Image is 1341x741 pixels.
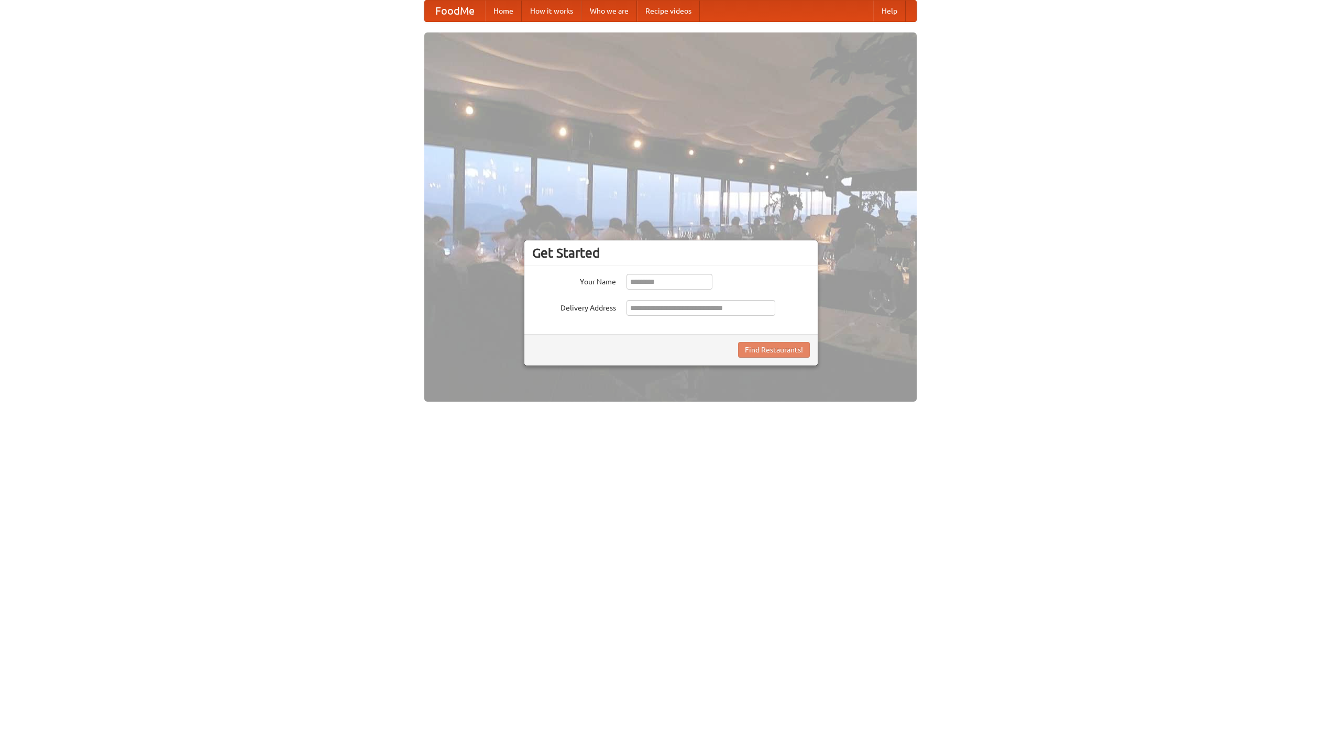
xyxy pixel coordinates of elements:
a: FoodMe [425,1,485,21]
a: Recipe videos [637,1,700,21]
a: Help [873,1,906,21]
button: Find Restaurants! [738,342,810,358]
a: How it works [522,1,581,21]
a: Who we are [581,1,637,21]
label: Your Name [532,274,616,287]
label: Delivery Address [532,300,616,313]
h3: Get Started [532,245,810,261]
a: Home [485,1,522,21]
